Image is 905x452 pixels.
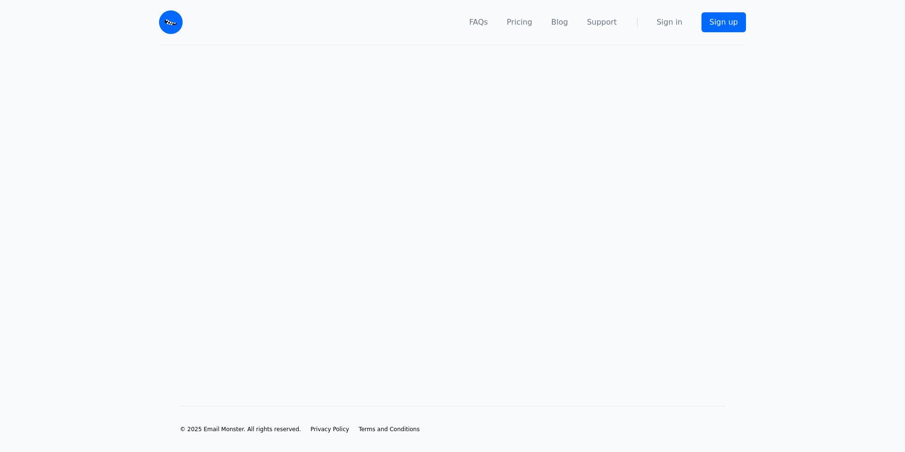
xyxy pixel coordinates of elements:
[159,10,183,34] img: Email Monster
[359,425,420,433] a: Terms and Conditions
[587,17,617,28] a: Support
[469,17,488,28] a: FAQs
[180,425,301,433] li: © 2025 Email Monster. All rights reserved.
[507,17,532,28] a: Pricing
[657,17,683,28] a: Sign in
[701,12,746,32] a: Sign up
[311,426,349,433] span: Privacy Policy
[359,426,420,433] span: Terms and Conditions
[551,17,568,28] a: Blog
[311,425,349,433] a: Privacy Policy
